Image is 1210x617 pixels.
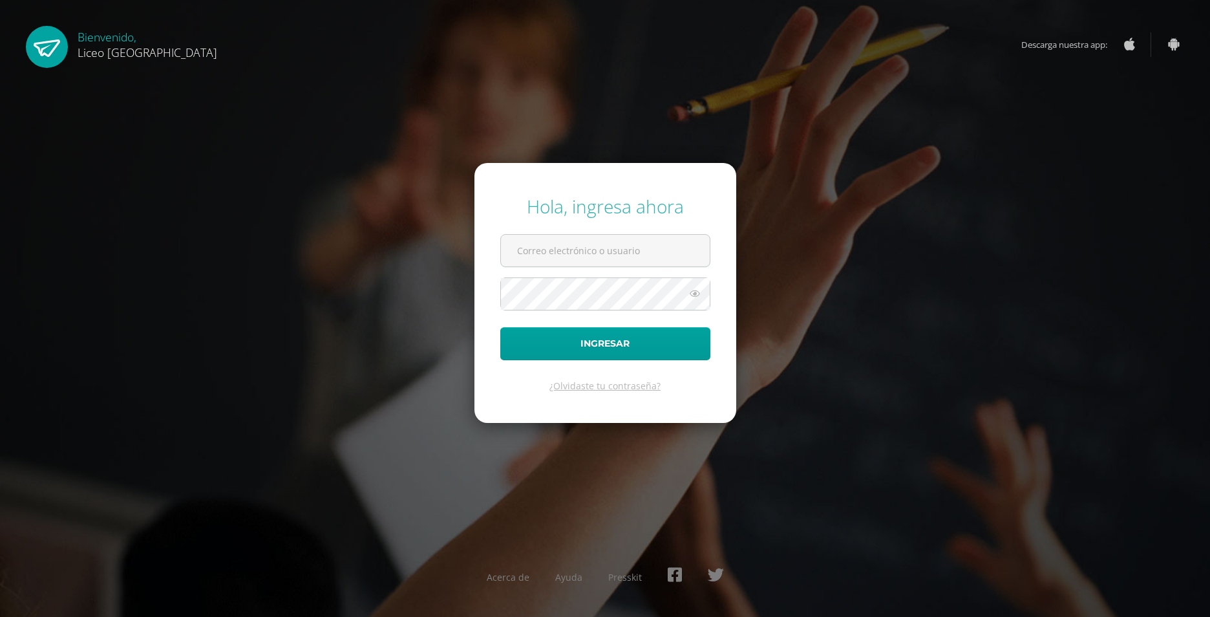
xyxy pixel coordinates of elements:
a: Acerca de [487,571,529,583]
a: Ayuda [555,571,582,583]
input: Correo electrónico o usuario [501,235,710,266]
span: Descarga nuestra app: [1021,32,1120,57]
button: Ingresar [500,327,710,360]
div: Hola, ingresa ahora [500,194,710,219]
a: Presskit [608,571,642,583]
div: Bienvenido, [78,26,217,60]
a: ¿Olvidaste tu contraseña? [549,380,661,392]
span: Liceo [GEOGRAPHIC_DATA] [78,45,217,60]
